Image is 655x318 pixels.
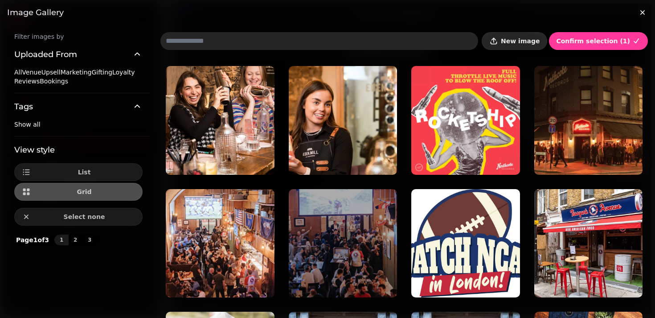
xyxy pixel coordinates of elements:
img: Screenshot 2025-08-21 at 09.09.15.png [166,66,274,175]
h3: Image gallery [7,7,648,18]
span: Select none [33,214,135,220]
span: New image [501,38,540,44]
span: Gifting [91,69,112,76]
div: Tags [14,120,143,136]
span: Upsell [41,69,61,76]
img: GiuliaVerdinelli_PassyunkAvenue3_lgvtvw.avif [534,189,643,298]
span: 2 [72,237,79,243]
button: 3 [82,235,97,245]
span: Venue [22,69,41,76]
button: New image [482,32,547,50]
span: Marketing [61,69,92,76]
img: imgi_75_waterloo-hang-with-us-bg.webp [166,189,274,298]
span: Grid [33,189,135,195]
span: Bookings [40,78,68,85]
button: List [14,163,143,181]
span: Reviews [14,78,40,85]
button: Select none [14,208,143,226]
span: 3 [86,237,93,243]
button: 1 [54,235,69,245]
div: Uploaded From [14,68,143,93]
span: 1 [58,237,65,243]
button: 2 [68,235,82,245]
img: imgi_72_hang-out-with-us-bg-31oct.webp [289,189,397,298]
img: Rocket-Ship-768x768.png [411,66,520,175]
label: Filter images by [7,32,150,41]
span: Show all [14,121,41,128]
nav: Pagination [54,235,97,245]
span: Loyalty [112,69,135,76]
button: Confirm selection (1) [549,32,648,50]
span: Confirm selection ( 1 ) [556,38,630,44]
h3: View style [14,144,143,156]
span: List [33,169,135,175]
p: Page 1 of 3 [12,235,53,244]
img: AZ_Northcote_Records.webp [534,66,643,175]
button: Uploaded From [14,41,143,68]
img: EdenMillsEdinburgh-PRINT-22_2e6d9d64-85cb-4bc3-a716-8d1ac5d4778b.webp [289,66,397,175]
span: All [14,69,22,76]
button: Grid [14,183,143,201]
button: Tags [14,93,143,120]
img: watch-ncaa-popup-img.svg [411,189,520,298]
